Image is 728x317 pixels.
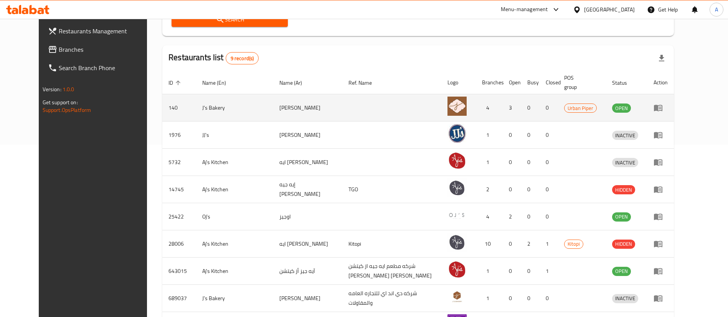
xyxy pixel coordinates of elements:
span: Kitopi [565,240,583,248]
td: Aj's Kitchen [196,230,273,258]
span: Version: [43,84,61,94]
button: Search [172,13,288,27]
img: Aj's Kitchen [447,151,467,170]
span: Status [612,78,637,87]
td: 0 [503,149,521,176]
span: Urban Piper [565,104,596,113]
td: [PERSON_NAME] [273,122,342,149]
td: 0 [540,94,558,122]
td: 0 [503,258,521,285]
th: Busy [521,71,540,94]
td: Aj's Kitchen [196,258,273,285]
td: 1 [476,285,503,312]
th: Closed [540,71,558,94]
td: 0 [540,203,558,230]
img: Oj's [447,205,467,225]
span: INACTIVE [612,294,638,303]
th: Open [503,71,521,94]
td: 2 [503,203,521,230]
td: 0 [540,122,558,149]
img: Aj's Kitchen [447,233,467,252]
span: OPEN [612,104,631,113]
td: [PERSON_NAME] [273,94,342,122]
div: Menu [654,294,668,303]
td: 689037 [162,285,196,312]
td: Aj's Kitchen [196,176,273,203]
img: J's Bakery [447,287,467,306]
td: 1 [476,149,503,176]
td: 0 [540,285,558,312]
span: Restaurants Management [59,26,154,36]
td: 0 [521,176,540,203]
td: 4 [476,203,503,230]
span: Search Branch Phone [59,63,154,72]
td: Kitopi [342,230,441,258]
td: ايه [PERSON_NAME] [273,230,342,258]
img: JJ's [447,124,467,143]
span: INACTIVE [612,131,638,140]
td: 643015 [162,258,196,285]
td: 0 [503,230,521,258]
td: 0 [503,285,521,312]
div: INACTIVE [612,158,638,167]
th: Action [647,71,674,94]
td: 0 [503,122,521,149]
div: Menu [654,185,668,194]
td: 0 [521,149,540,176]
td: 1 [476,122,503,149]
h2: Restaurants list [168,52,259,64]
td: 4 [476,94,503,122]
td: 0 [521,258,540,285]
td: J's Bakery [196,94,273,122]
div: Menu-management [501,5,548,14]
td: شركه دي اند اي للتجاره العامه والمقاولات [342,285,441,312]
a: Branches [42,40,160,59]
td: 0 [521,94,540,122]
td: آيه جيز أز كيتشن [273,258,342,285]
div: OPEN [612,212,631,222]
span: Name (Ar) [279,78,312,87]
td: 3 [503,94,521,122]
td: 25422 [162,203,196,230]
td: إيه جيه [PERSON_NAME] [273,176,342,203]
td: 5732 [162,149,196,176]
div: Menu [654,103,668,112]
a: Restaurants Management [42,22,160,40]
span: ID [168,78,183,87]
div: Menu [654,266,668,276]
td: 0 [540,176,558,203]
span: HIDDEN [612,240,635,248]
a: Search Branch Phone [42,59,160,77]
td: 2 [476,176,503,203]
span: 9 record(s) [226,55,259,62]
td: 2 [521,230,540,258]
span: HIDDEN [612,186,635,194]
div: OPEN [612,267,631,276]
img: J's Bakery [447,97,467,116]
div: Menu [654,130,668,140]
a: Support.OpsPlatform [43,105,91,115]
span: OPEN [612,212,631,221]
td: 140 [162,94,196,122]
td: 28006 [162,230,196,258]
img: Aj's Kitchen [447,260,467,279]
td: JJ's [196,122,273,149]
span: Branches [59,45,154,54]
td: 10 [476,230,503,258]
th: Logo [441,71,476,94]
td: Oj's [196,203,273,230]
td: Aj's Kitchen [196,149,273,176]
td: شركه مطعم ايه جيه از كيتشن [PERSON_NAME] [PERSON_NAME] [342,258,441,285]
td: 14745 [162,176,196,203]
td: 1976 [162,122,196,149]
div: Total records count [226,52,259,64]
span: Ref. Name [348,78,382,87]
div: [GEOGRAPHIC_DATA] [584,5,635,14]
td: 0 [521,285,540,312]
td: TGO [342,176,441,203]
td: 1 [540,258,558,285]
